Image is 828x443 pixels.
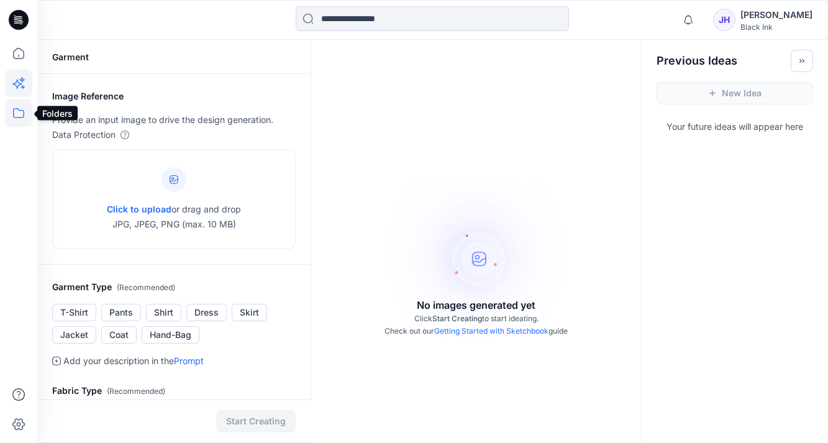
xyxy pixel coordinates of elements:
span: ( Recommended ) [107,386,165,396]
a: Getting Started with Sketchbook [434,326,548,336]
p: Click to start ideating. Check out our guide [384,313,568,337]
p: Provide an input image to drive the design generation. [52,112,296,127]
button: T-Shirt [52,304,96,321]
p: Add your description in the [63,354,204,368]
button: Dress [186,304,227,321]
a: Prompt [174,355,204,366]
h2: Previous Ideas [657,53,737,68]
div: Black Ink [740,22,812,32]
button: Toggle idea bar [791,50,813,72]
div: JH [713,9,735,31]
button: Jacket [52,326,96,344]
h2: Fabric Type [52,383,296,399]
p: No images generated yet [417,298,535,313]
button: Shirt [146,304,181,321]
div: [PERSON_NAME] [740,7,812,22]
button: Coat [101,326,137,344]
span: Click to upload [107,204,171,214]
p: Your future ideas will appear here [642,114,828,134]
button: Skirt [232,304,267,321]
button: Hand-Bag [142,326,199,344]
span: ( Recommended ) [117,283,175,292]
h2: Garment Type [52,280,296,295]
button: Pants [101,304,141,321]
span: Start Creating [432,314,482,323]
p: or drag and drop JPG, JPEG, PNG (max. 10 MB) [107,202,241,232]
p: Data Protection [52,127,116,142]
h2: Image Reference [52,89,296,104]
